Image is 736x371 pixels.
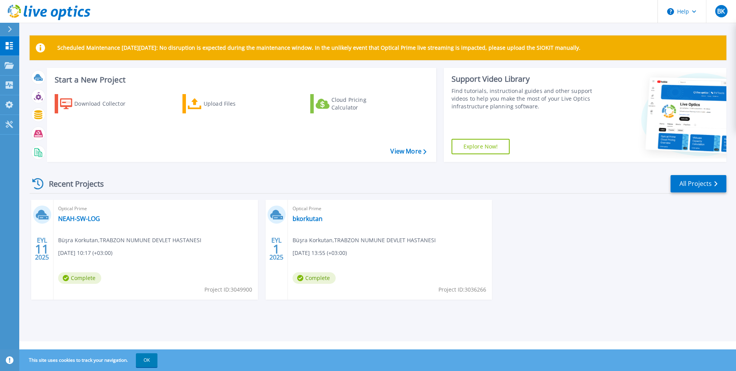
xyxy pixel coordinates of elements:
span: Project ID: 3049900 [204,285,252,294]
span: Büşra Korkutan , TRABZON NUMUNE DEVLET HASTANESI [58,236,201,245]
span: BK [717,8,725,14]
span: Büşra Korkutan , TRABZON NUMUNE DEVLET HASTANESI [293,236,436,245]
span: Optical Prime [293,204,488,213]
div: Support Video Library [452,74,595,84]
a: Explore Now! [452,139,510,154]
a: Cloud Pricing Calculator [310,94,396,113]
div: Download Collector [74,96,136,111]
p: Scheduled Maintenance [DATE][DATE]: No disruption is expected during the maintenance window. In t... [57,45,580,51]
a: Upload Files [182,94,268,113]
span: Complete [58,272,101,284]
a: NEAH-SW-LOG [58,215,100,223]
span: [DATE] 10:17 (+03:00) [58,249,112,257]
div: Cloud Pricing Calculator [331,96,393,111]
a: View More [390,148,426,155]
div: Upload Files [204,96,265,111]
a: Download Collector [55,94,141,113]
h3: Start a New Project [55,76,426,84]
span: [DATE] 13:55 (+03:00) [293,249,347,257]
span: Project ID: 3036266 [438,285,486,294]
div: Find tutorials, instructional guides and other support videos to help you make the most of your L... [452,87,595,110]
span: Optical Prime [58,204,253,213]
a: All Projects [671,175,726,192]
span: 11 [35,246,49,252]
div: Recent Projects [30,174,114,193]
div: EYL 2025 [35,235,49,263]
span: Complete [293,272,336,284]
button: OK [136,353,157,367]
a: bkorkutan [293,215,323,223]
div: EYL 2025 [269,235,284,263]
span: 1 [273,246,280,252]
span: This site uses cookies to track your navigation. [21,353,157,367]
